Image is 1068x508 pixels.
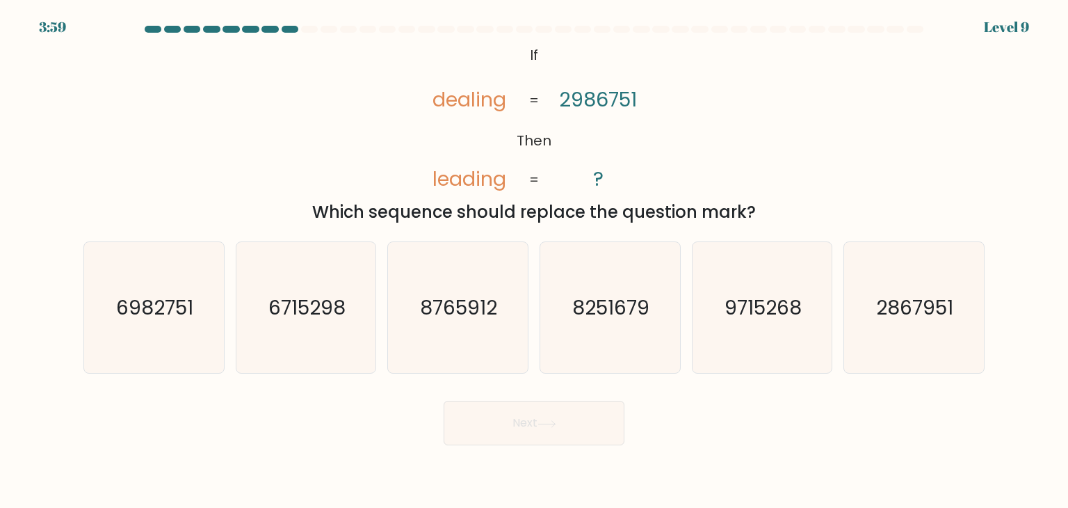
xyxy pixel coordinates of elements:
[529,90,539,110] tspan: =
[421,294,498,322] text: 8765912
[529,170,539,189] tspan: =
[92,200,976,225] div: Which sequence should replace the question mark?
[559,86,637,113] tspan: 2986751
[984,17,1029,38] div: Level 9
[433,86,507,113] tspan: dealing
[117,294,194,322] text: 6982751
[410,42,658,194] svg: @import url('[URL][DOMAIN_NAME]);
[593,165,604,193] tspan: ?
[530,45,538,65] tspan: If
[517,131,551,150] tspan: Then
[877,294,954,322] text: 2867951
[573,294,650,322] text: 8251679
[268,294,346,322] text: 6715298
[39,17,66,38] div: 3:59
[433,165,507,193] tspan: leading
[725,294,802,322] text: 9715268
[444,401,624,445] button: Next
